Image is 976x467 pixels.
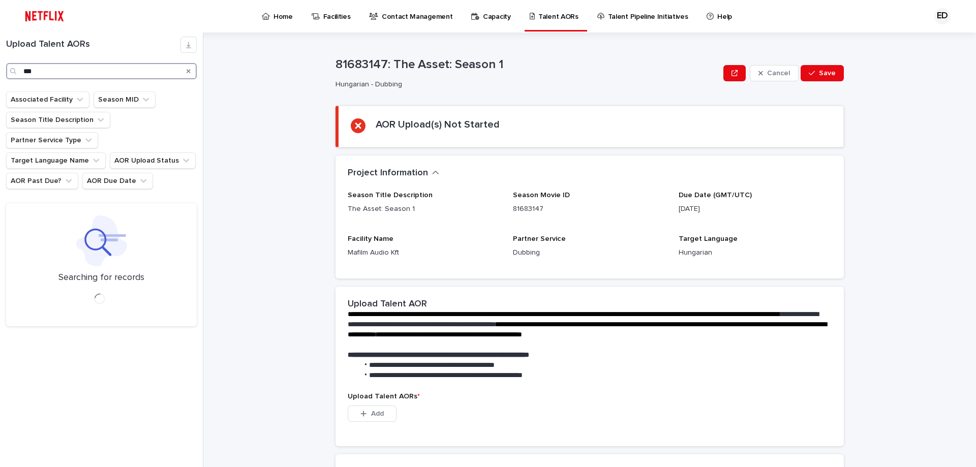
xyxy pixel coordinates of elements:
[513,235,566,242] span: Partner Service
[767,70,790,77] span: Cancel
[679,192,752,199] span: Due Date (GMT/UTC)
[348,192,433,199] span: Season Title Description
[110,152,196,169] button: AOR Upload Status
[6,152,106,169] button: Target Language Name
[371,410,384,417] span: Add
[335,57,719,72] p: 81683147: The Asset: Season 1
[348,247,501,258] p: Mafilm Audio Kft
[513,192,570,199] span: Season Movie ID
[335,80,715,89] p: Hungarian - Dubbing
[348,299,427,310] h2: Upload Talent AOR
[6,132,98,148] button: Partner Service Type
[801,65,844,81] button: Save
[348,168,428,179] h2: Project Information
[6,91,89,108] button: Associated Facility
[348,393,420,400] span: Upload Talent AORs
[513,204,666,214] p: 81683147
[679,204,832,214] p: [DATE]
[513,247,666,258] p: Dubbing
[679,247,832,258] p: Hungarian
[58,272,144,284] p: Searching for records
[6,39,180,50] h1: Upload Talent AORs
[82,173,153,189] button: AOR Due Date
[94,91,156,108] button: Season MID
[376,118,500,131] h2: AOR Upload(s) Not Started
[348,235,393,242] span: Facility Name
[6,63,197,79] input: Search
[348,204,501,214] p: The Asset: Season 1
[750,65,799,81] button: Cancel
[6,173,78,189] button: AOR Past Due?
[20,6,69,26] img: ifQbXi3ZQGMSEF7WDB7W
[934,8,951,24] div: ED
[348,168,439,179] button: Project Information
[679,235,738,242] span: Target Language
[819,70,836,77] span: Save
[348,406,396,422] button: Add
[6,112,110,128] button: Season Title Description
